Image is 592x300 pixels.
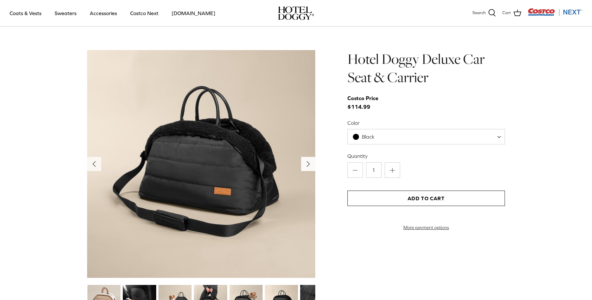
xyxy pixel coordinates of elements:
[87,157,101,171] button: Previous
[347,191,505,206] button: Add to Cart
[347,129,505,144] span: Black
[84,2,123,24] a: Accessories
[348,133,388,140] span: Black
[502,9,521,17] a: Cart
[347,50,505,86] h1: Hotel Doggy Deluxe Car Seat & Carrier
[278,6,314,20] img: hoteldoggycom
[301,157,315,171] button: Next
[528,8,582,16] img: Costco Next
[502,10,511,16] span: Cart
[347,119,505,126] label: Color
[347,94,378,103] div: Costco Price
[49,2,82,24] a: Sweaters
[278,6,314,20] a: hoteldoggy.com hoteldoggycom
[124,2,164,24] a: Costco Next
[528,12,582,17] a: Visit Costco Next
[472,9,496,17] a: Search
[166,2,221,24] a: [DOMAIN_NAME]
[362,134,374,140] span: Black
[366,162,381,178] input: Quantity
[4,2,47,24] a: Coats & Vests
[472,10,486,16] span: Search
[347,225,505,230] a: More payment options
[347,152,505,159] label: Quantity
[347,94,385,111] span: $114.99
